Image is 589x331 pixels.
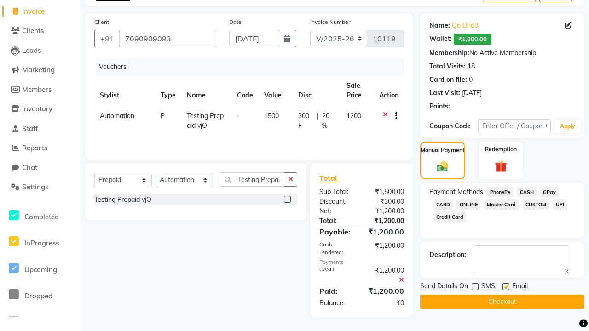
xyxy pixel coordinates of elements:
th: Disc [293,75,341,106]
span: Testing Prepaid vjO [187,112,224,130]
a: Inventory [2,104,78,114]
span: CASH [517,187,537,197]
th: Sale Price [341,75,374,106]
div: Sub Total: [312,187,362,197]
div: Testing Prepaid vjO [94,195,151,205]
button: Checkout [420,295,584,309]
span: ONLINE [456,199,480,210]
button: Apply [554,120,581,133]
span: Staff [22,124,38,133]
span: Invoice [22,7,45,16]
span: Master Card [484,199,519,210]
span: Clients [22,26,44,35]
div: Wallet: [429,34,452,45]
span: CARD [433,199,453,210]
span: ₹1,000.00 [454,34,491,45]
div: [DATE] [462,88,482,98]
a: Reports [2,143,78,154]
div: Last Visit: [429,88,460,98]
a: Settings [2,182,78,193]
div: ₹0 [362,298,411,308]
span: GPay [540,187,559,197]
span: UPI [553,199,567,210]
div: 0 [469,75,473,85]
div: ₹1,200.00 [361,226,411,237]
div: ₹1,200.00 [362,241,411,257]
span: Leads [22,46,41,55]
span: 20 % [322,111,335,131]
div: Paid: [312,285,362,297]
label: Date [229,18,242,26]
span: 300 F [298,111,313,131]
span: Reports [22,143,47,152]
span: InProgress [24,239,59,247]
label: Client [94,18,109,26]
span: PhonePe [487,187,513,197]
div: Cash Tendered: [312,241,362,257]
a: Invoice [2,6,78,17]
span: - [237,112,240,120]
div: ₹1,500.00 [362,187,411,197]
div: ₹1,200.00 [362,266,411,285]
div: Coupon Code [429,121,478,131]
button: +91 [94,30,120,47]
span: Settings [22,183,48,191]
th: Action [374,75,404,106]
span: Members [22,85,52,94]
a: Leads [2,46,78,56]
span: Email [512,281,528,293]
div: ₹1,200.00 [362,206,411,216]
div: Total Visits: [429,62,466,71]
label: Invoice Number [310,18,350,26]
span: Completed [24,212,59,221]
a: Staff [2,124,78,134]
label: Manual Payment [421,146,465,154]
span: 1200 [346,112,361,120]
span: 1500 [264,112,279,120]
span: Upcoming [24,265,57,274]
div: CASH [312,266,362,285]
div: Vouchers [95,58,411,75]
span: Credit Card [433,211,466,222]
label: Redemption [485,145,517,154]
div: ₹300.00 [362,197,411,206]
th: Type [155,75,181,106]
div: ₹1,200.00 [361,285,411,297]
span: Automation [100,112,134,120]
th: Value [259,75,293,106]
div: ₹1,200.00 [362,216,411,226]
span: CUSTOM [523,199,549,210]
div: Points: [429,102,450,111]
div: Description: [429,250,466,260]
span: Total [319,173,341,183]
span: SMS [481,281,495,293]
td: P [155,106,181,136]
input: Search [220,172,284,187]
div: No Active Membership [429,48,575,58]
div: Net: [312,206,362,216]
a: Members [2,85,78,95]
img: _cash.svg [433,160,451,173]
img: _gift.svg [491,159,510,174]
div: 18 [468,62,475,71]
a: Clients [2,26,78,36]
div: Membership: [429,48,469,58]
div: Card on file: [429,75,467,85]
span: Dropped [24,291,52,300]
span: | [317,111,318,131]
div: Payments [319,258,404,266]
a: Qa Dnd3 [452,21,478,30]
th: Name [181,75,231,106]
input: Enter Offer / Coupon Code [478,119,551,133]
span: Marketing [22,65,55,74]
span: Send Details On [420,281,468,293]
a: Marketing [2,65,78,75]
a: Chat [2,163,78,173]
div: Total: [312,216,362,226]
div: Payable: [312,226,362,237]
span: Inventory [22,104,52,113]
th: Stylist [94,75,155,106]
input: Search by Name/Mobile/Email/Code [119,30,215,47]
div: Balance : [312,298,362,308]
span: Chat [22,163,37,172]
